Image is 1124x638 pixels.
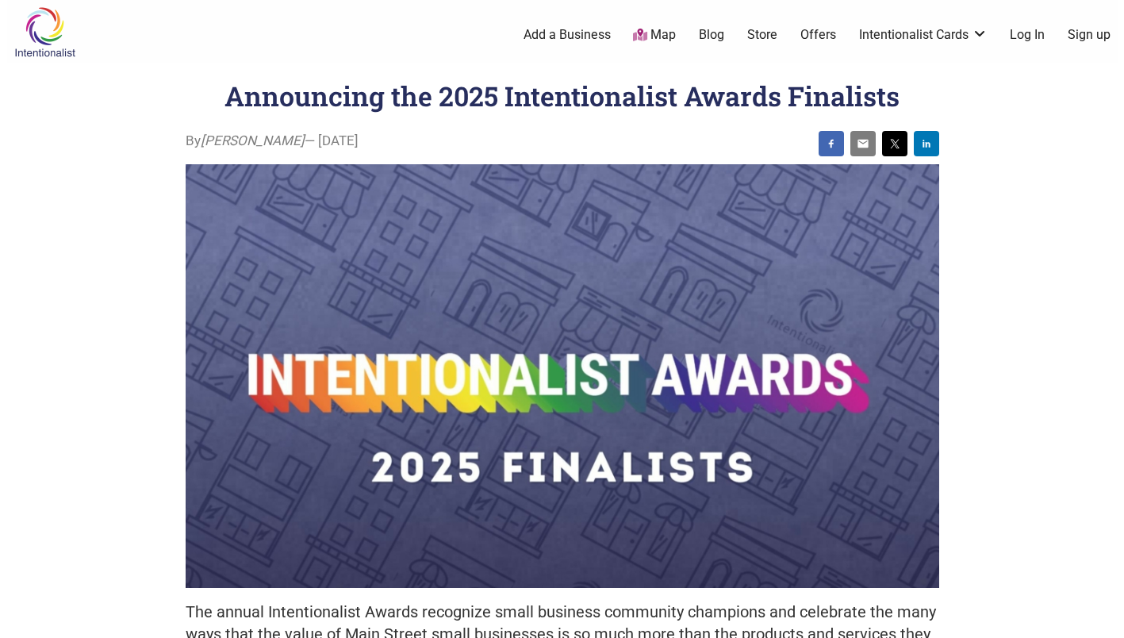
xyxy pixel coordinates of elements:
a: Blog [699,26,724,44]
img: Intentionalist [7,6,82,58]
a: Log In [1010,26,1045,44]
img: linkedin sharing button [920,137,933,150]
a: Offers [800,26,836,44]
a: Map [633,26,676,44]
img: email sharing button [857,137,869,150]
img: facebook sharing button [825,137,838,150]
i: [PERSON_NAME] [201,133,305,148]
a: Store [747,26,777,44]
a: Add a Business [524,26,611,44]
img: twitter sharing button [888,137,901,150]
h1: Announcing the 2025 Intentionalist Awards Finalists [224,78,900,113]
span: By — [DATE] [186,131,359,152]
a: Intentionalist Cards [859,26,988,44]
a: Sign up [1068,26,1111,44]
